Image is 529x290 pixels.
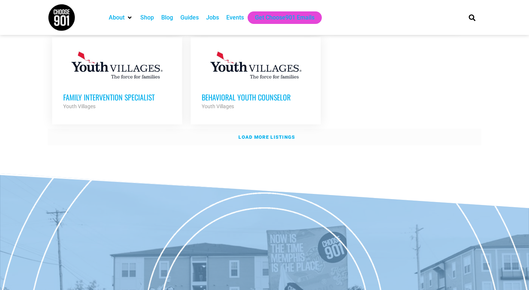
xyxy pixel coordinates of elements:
strong: Youth Villages [63,103,96,109]
a: Blog [161,13,173,22]
a: About [109,13,125,22]
strong: Load more listings [238,134,295,140]
a: Behavioral Youth Counselor Youth Villages [191,37,321,122]
a: Jobs [206,13,219,22]
a: Family Intervention Specialist Youth Villages [52,37,182,122]
h3: Family Intervention Specialist [63,92,171,102]
a: Get Choose901 Emails [255,13,314,22]
div: About [105,11,137,24]
a: Shop [140,13,154,22]
strong: Youth Villages [202,103,234,109]
h3: Behavioral Youth Counselor [202,92,310,102]
a: Load more listings [48,129,481,146]
a: Guides [180,13,199,22]
nav: Main nav [105,11,456,24]
div: Search [466,11,478,24]
a: Events [226,13,244,22]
